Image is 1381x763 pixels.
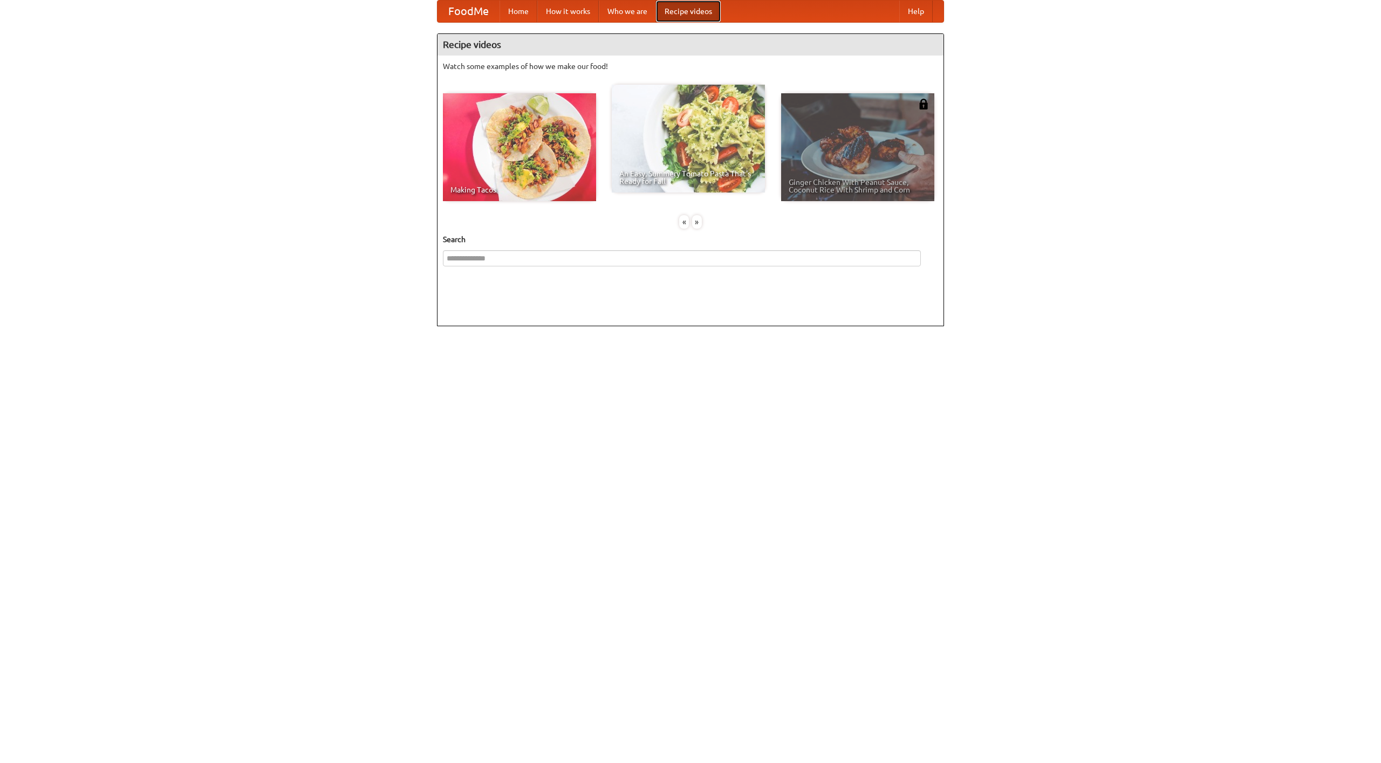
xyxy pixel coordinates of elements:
div: « [679,215,689,229]
a: Making Tacos [443,93,596,201]
a: Who we are [599,1,656,22]
div: » [692,215,702,229]
a: Help [899,1,933,22]
span: An Easy, Summery Tomato Pasta That's Ready for Fall [619,170,757,185]
span: Making Tacos [450,186,589,194]
h4: Recipe videos [437,34,944,56]
a: Home [500,1,537,22]
a: Recipe videos [656,1,721,22]
p: Watch some examples of how we make our food! [443,61,938,72]
h5: Search [443,234,938,245]
a: An Easy, Summery Tomato Pasta That's Ready for Fall [612,85,765,193]
a: FoodMe [437,1,500,22]
img: 483408.png [918,99,929,109]
a: How it works [537,1,599,22]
